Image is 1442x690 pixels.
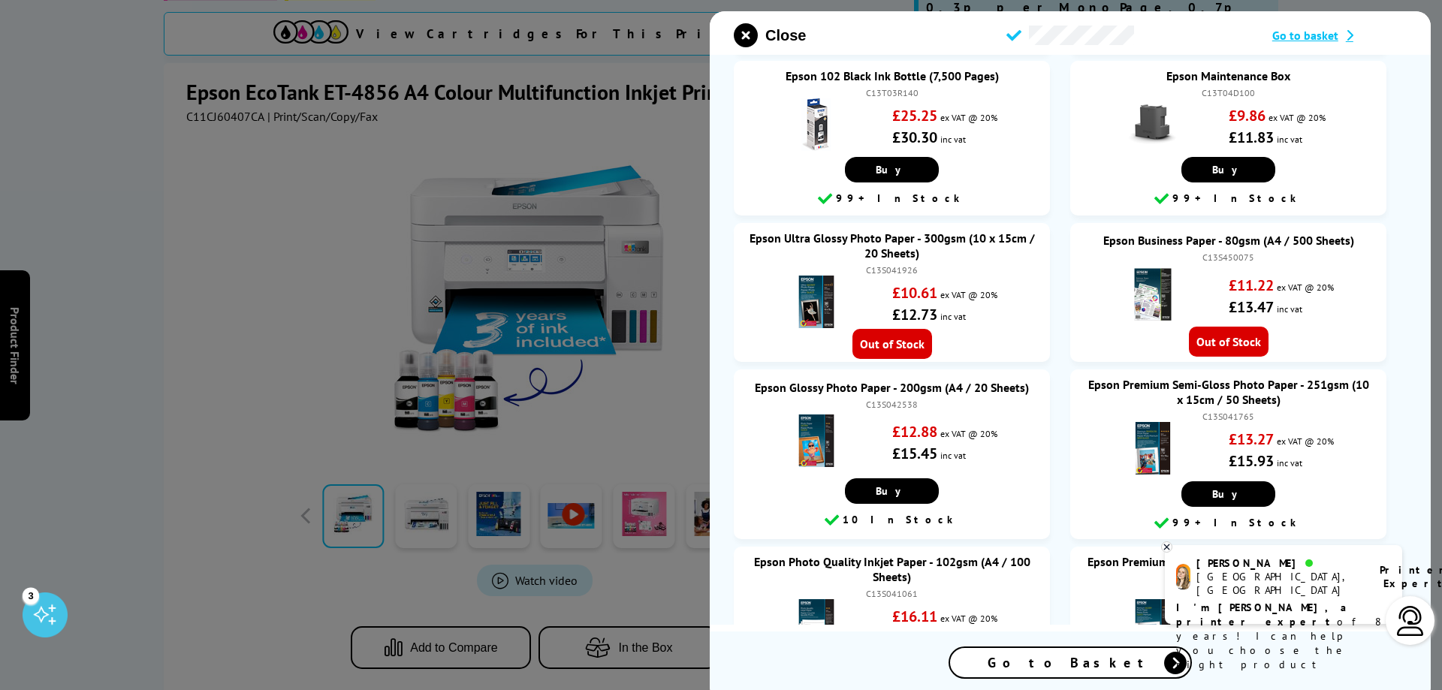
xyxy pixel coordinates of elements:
strong: £16.11 [892,607,937,626]
a: Go to basket [1272,28,1407,43]
span: ex VAT @ 20% [940,613,997,624]
div: 99+ In Stock [1078,190,1379,208]
span: inc vat [940,450,966,461]
span: Buy [876,163,908,176]
span: ex VAT @ 20% [940,112,997,123]
a: Epson Premium Semi-Gloss Photo Paper - 251gsm (10 x 15cm / 50 Sheets) [1088,377,1369,407]
a: Epson 102 Black Ink Bottle (7,500 Pages) [786,68,999,83]
span: inc vat [940,311,966,322]
a: Epson Glossy Photo Paper - 200gsm (A4 / 20 Sheets) [755,380,1029,395]
span: Go to basket [1272,28,1338,43]
span: inc vat [1277,303,1302,315]
div: 99+ In Stock [741,190,1042,208]
strong: £13.27 [1229,429,1274,449]
div: 3 [23,587,39,604]
img: Epson Maintenance Box [1127,98,1179,151]
img: user-headset-light.svg [1395,606,1425,636]
strong: £15.93 [1229,451,1274,471]
div: C13S041765 [1085,411,1371,422]
img: Epson Glossy Photo Paper - 200gsm (A4 / 20 Sheets) [790,414,843,467]
img: Epson Premium Glossy Photo Paper - 255gsm (A4 / 15 Sheets) [1127,599,1179,652]
div: 99+ In Stock [1078,514,1379,532]
span: Buy [1212,163,1244,176]
strong: £10.61 [892,283,937,303]
strong: £30.30 [892,128,937,147]
strong: £12.73 [892,305,937,324]
div: C13S041926 [749,264,1035,276]
div: [GEOGRAPHIC_DATA], [GEOGRAPHIC_DATA] [1196,570,1361,597]
img: Epson Photo Quality Inkjet Paper - 102gsm (A4 / 100 Sheets) [790,599,843,652]
span: inc vat [940,134,966,145]
strong: £15.45 [892,444,937,463]
a: Epson Maintenance Box [1166,68,1290,83]
div: [PERSON_NAME] [1196,556,1361,570]
span: ex VAT @ 20% [1269,112,1326,123]
span: ex VAT @ 20% [940,289,997,300]
p: of 8 years! I can help you choose the right product [1176,601,1391,672]
div: 10 In Stock [741,511,1042,529]
span: Out of Stock [1189,327,1269,357]
span: Out of Stock [852,329,932,359]
img: Epson 102 Black Ink Bottle (7,500 Pages) [790,98,843,151]
img: Epson Premium Semi-Gloss Photo Paper - 251gsm (10 x 15cm / 50 Sheets) [1127,422,1179,475]
span: ex VAT @ 20% [1277,435,1334,447]
span: inc vat [1277,134,1302,145]
img: Epson Ultra Glossy Photo Paper - 300gsm (10 x 15cm / 20 Sheets) [790,276,843,328]
span: Go to Basket [988,654,1153,671]
strong: £9.86 [1229,106,1266,125]
button: close modal [734,23,806,47]
div: C13T03R140 [749,87,1035,98]
strong: £12.88 [892,422,937,441]
b: I'm [PERSON_NAME], a printer expert [1176,601,1351,628]
span: Buy [1212,487,1244,501]
a: Go to Basket [949,646,1192,679]
span: ex VAT @ 20% [1277,282,1334,293]
div: C13S450075 [1085,252,1371,263]
strong: £25.25 [892,106,937,125]
div: C13S042155 [1085,588,1371,599]
span: Buy [876,484,908,498]
img: amy-livechat.png [1176,564,1190,590]
div: C13S042538 [749,399,1035,410]
span: inc vat [1277,457,1302,469]
span: ex VAT @ 20% [940,428,997,439]
a: Epson Business Paper - 80gsm (A4 / 500 Sheets) [1103,233,1354,248]
a: Epson Ultra Glossy Photo Paper - 300gsm (10 x 15cm / 20 Sheets) [750,231,1035,261]
div: C13T04D100 [1085,87,1371,98]
strong: £11.22 [1229,276,1274,295]
div: C13S041061 [749,588,1035,599]
span: Close [765,27,806,44]
strong: £11.83 [1229,128,1274,147]
strong: £13.47 [1229,297,1274,317]
a: Epson Premium Glossy Photo Paper - 255gsm (A4 / 15 Sheets) [1088,554,1370,584]
a: Epson Photo Quality Inkjet Paper - 102gsm (A4 / 100 Sheets) [754,554,1030,584]
img: Epson Business Paper - 80gsm (A4 / 500 Sheets) [1127,268,1179,321]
